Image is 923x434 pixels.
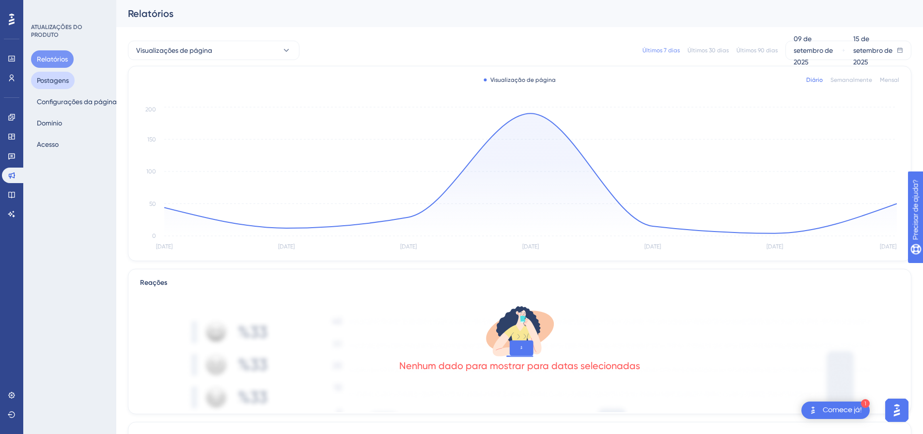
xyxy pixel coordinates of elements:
[823,406,862,414] font: Comece já!
[37,55,68,63] font: Relatórios
[794,35,833,66] font: 09 de setembro de 2025
[145,106,156,113] tspan: 200
[31,93,123,110] button: Configurações da página
[644,243,661,250] tspan: [DATE]
[37,140,59,148] font: Acesso
[807,404,819,416] img: imagem-do-lançador-texto-alternativo
[880,77,899,83] font: Mensal
[31,24,82,38] font: ATUALIZAÇÕES DO PRODUTO
[853,35,892,66] font: 15 de setembro de 2025
[136,46,212,54] font: Visualizações de página
[880,243,896,250] tspan: [DATE]
[400,243,417,250] tspan: [DATE]
[31,136,64,153] button: Acesso
[149,201,156,207] tspan: 50
[801,402,870,419] div: Abra a lista de verificação Comece!, módulos restantes: 1
[767,243,783,250] tspan: [DATE]
[140,279,167,287] font: Reações
[128,8,173,19] font: Relatórios
[128,41,299,60] button: Visualizações de página
[882,396,911,425] iframe: Iniciador do Assistente de IA do UserGuiding
[399,360,640,372] font: Nenhum dado para mostrar para datas selecionadas
[23,4,83,12] font: Precisar de ajuda?
[736,47,778,54] font: Últimos 90 dias
[147,136,156,143] tspan: 150
[152,232,156,239] tspan: 0
[31,114,68,132] button: Domínio
[146,168,156,175] tspan: 100
[642,47,680,54] font: Últimos 7 dias
[37,119,62,127] font: Domínio
[37,98,117,106] font: Configurações da página
[37,77,69,84] font: Postagens
[864,401,867,406] font: 1
[688,47,729,54] font: Últimos 30 dias
[156,243,172,250] tspan: [DATE]
[490,77,556,83] font: Visualização de página
[31,72,75,89] button: Postagens
[31,50,74,68] button: Relatórios
[278,243,295,250] tspan: [DATE]
[830,77,872,83] font: Semanalmente
[806,77,823,83] font: Diário
[522,243,539,250] tspan: [DATE]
